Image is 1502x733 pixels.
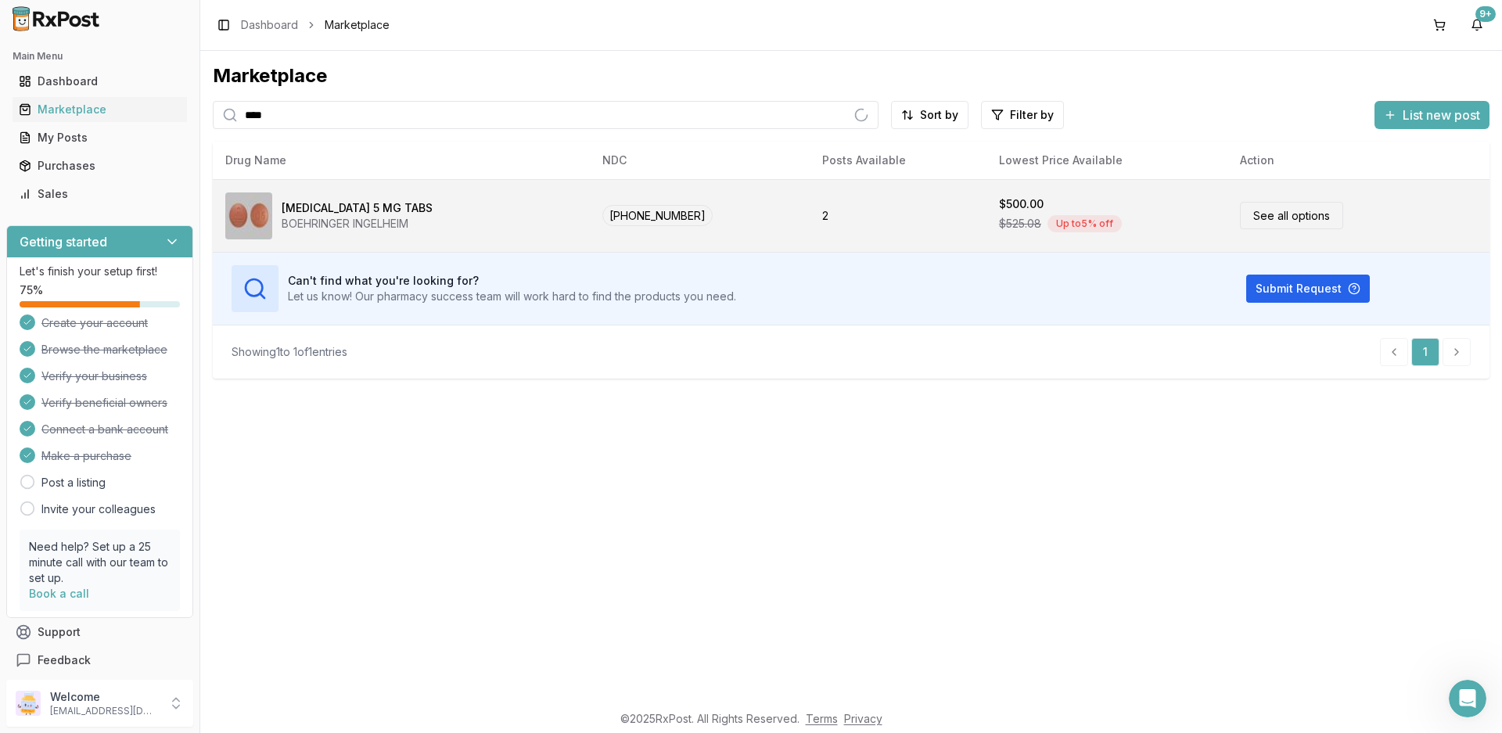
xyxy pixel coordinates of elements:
a: Dashboard [13,67,187,95]
nav: breadcrumb [241,17,390,33]
span: Feedback [38,652,91,668]
nav: pagination [1380,338,1471,366]
button: Sales [6,181,193,207]
span: Connect a bank account [41,422,168,437]
a: Purchases [13,152,187,180]
p: Let us know! Our pharmacy success team will work hard to find the products you need. [288,289,736,304]
p: Need help? Set up a 25 minute call with our team to set up. [29,539,171,586]
span: Sort by [920,107,958,123]
a: Invite your colleagues [41,501,156,517]
p: Let's finish your setup first! [20,264,180,279]
button: Support [6,618,193,646]
span: Verify your business [41,368,147,384]
div: Marketplace [213,63,1489,88]
button: Marketplace [6,97,193,122]
img: RxPost Logo [6,6,106,31]
div: Marketplace [19,102,181,117]
div: $500.00 [999,196,1044,212]
button: Filter by [981,101,1064,129]
a: Dashboard [241,17,298,33]
th: Posts Available [810,142,986,179]
p: Welcome [50,689,159,705]
th: Action [1227,142,1489,179]
button: List new post [1374,101,1489,129]
a: 1 [1411,338,1439,366]
div: Dashboard [19,74,181,89]
span: $525.08 [999,216,1041,232]
span: Make a purchase [41,448,131,464]
a: Privacy [844,712,882,725]
div: Up to 5 % off [1047,215,1122,232]
div: Showing 1 to 1 of 1 entries [232,344,347,360]
iframe: Intercom live chat [1449,680,1486,717]
h2: Main Menu [13,50,187,63]
img: User avatar [16,691,41,716]
span: Browse the marketplace [41,342,167,358]
th: NDC [590,142,810,179]
button: 9+ [1464,13,1489,38]
a: Sales [13,180,187,208]
button: Feedback [6,646,193,674]
h3: Getting started [20,232,107,251]
div: 9+ [1475,6,1496,22]
span: [PHONE_NUMBER] [602,205,713,226]
a: Terms [806,712,838,725]
a: See all options [1240,202,1343,229]
div: My Posts [19,130,181,146]
span: Verify beneficial owners [41,395,167,411]
button: Purchases [6,153,193,178]
span: Create your account [41,315,148,331]
a: Post a listing [41,475,106,490]
div: [MEDICAL_DATA] 5 MG TABS [282,200,433,216]
a: List new post [1374,109,1489,124]
td: 2 [810,179,986,252]
span: List new post [1403,106,1480,124]
span: Filter by [1010,107,1054,123]
button: My Posts [6,125,193,150]
th: Lowest Price Available [986,142,1228,179]
div: BOEHRINGER INGELHEIM [282,216,433,232]
button: Dashboard [6,69,193,94]
span: 75 % [20,282,43,298]
button: Submit Request [1246,275,1370,303]
button: Sort by [891,101,968,129]
p: [EMAIL_ADDRESS][DOMAIN_NAME] [50,705,159,717]
div: Sales [19,186,181,202]
a: Marketplace [13,95,187,124]
h3: Can't find what you're looking for? [288,273,736,289]
img: Tradjenta 5 MG TABS [225,192,272,239]
div: Purchases [19,158,181,174]
span: Marketplace [325,17,390,33]
a: My Posts [13,124,187,152]
th: Drug Name [213,142,590,179]
a: Book a call [29,587,89,600]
